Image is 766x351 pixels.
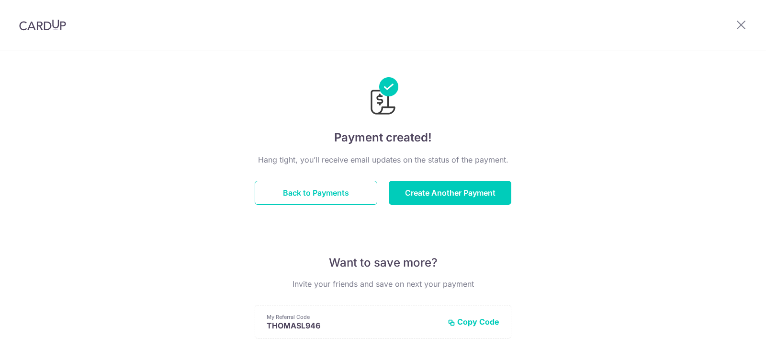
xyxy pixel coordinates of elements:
[267,321,440,330] p: THOMASL946
[255,255,511,270] p: Want to save more?
[255,154,511,165] p: Hang tight, you’ll receive email updates on the status of the payment.
[255,278,511,290] p: Invite your friends and save on next your payment
[19,19,66,31] img: CardUp
[389,181,511,205] button: Create Another Payment
[255,181,377,205] button: Back to Payments
[267,313,440,321] p: My Referral Code
[255,129,511,146] h4: Payment created!
[448,317,499,327] button: Copy Code
[368,77,398,117] img: Payments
